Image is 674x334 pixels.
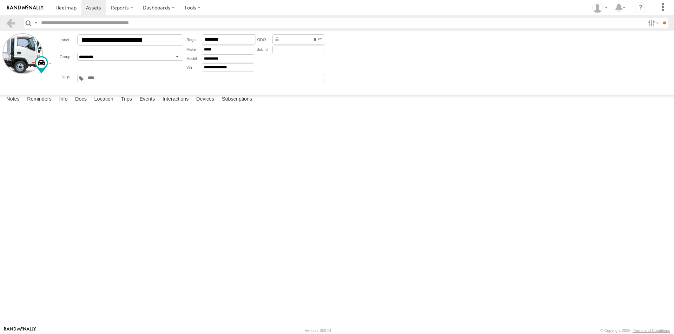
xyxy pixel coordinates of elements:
label: Location [91,95,117,104]
label: Events [136,95,158,104]
label: Trips [117,95,136,104]
img: rand-logo.svg [7,5,44,10]
div: © Copyright 2025 - [600,328,670,333]
label: Search Filter Options [645,18,660,28]
a: Back to previous Page [6,18,16,28]
div: Data from Vehicle CANbus [272,34,325,45]
label: Subscriptions [218,95,256,104]
label: Info [55,95,71,104]
label: Docs [72,95,90,104]
label: Reminders [24,95,55,104]
div: Laura Van Bruggen [590,2,610,13]
i: ? [635,2,646,13]
label: Interactions [159,95,192,104]
a: Terms and Conditions [633,328,670,333]
div: Version: 309.01 [305,328,332,333]
label: Notes [3,95,23,104]
a: Visit our Website [4,327,36,334]
div: Change Map Icon [35,56,48,74]
label: Devices [193,95,218,104]
label: Search Query [33,18,39,28]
